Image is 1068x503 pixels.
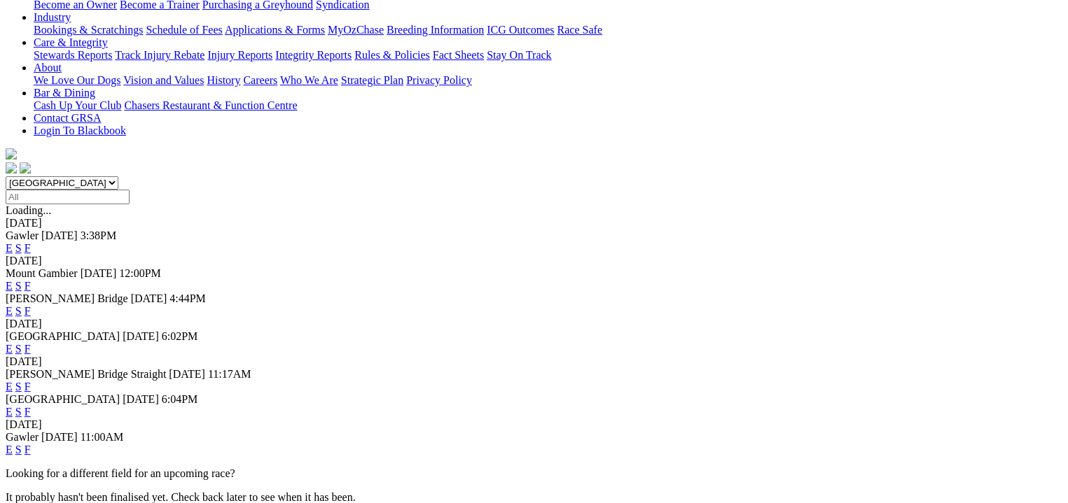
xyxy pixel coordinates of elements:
[25,444,31,455] a: F
[25,381,31,392] a: F
[6,318,1062,330] div: [DATE]
[123,74,204,86] a: Vision and Values
[433,49,484,61] a: Fact Sheets
[169,292,206,304] span: 4:44PM
[6,280,13,292] a: E
[6,381,13,392] a: E
[6,148,17,160] img: logo-grsa-white.png
[41,229,78,241] span: [DATE]
[34,36,108,48] a: Care & Integrity
[6,393,120,405] span: [GEOGRAPHIC_DATA]
[41,431,78,443] span: [DATE]
[15,343,22,355] a: S
[162,393,198,405] span: 6:04PM
[354,49,430,61] a: Rules & Policies
[34,24,143,36] a: Bookings & Scratchings
[34,49,112,61] a: Stewards Reports
[34,74,1062,87] div: About
[123,393,159,405] span: [DATE]
[487,24,554,36] a: ICG Outcomes
[123,330,159,342] span: [DATE]
[34,11,71,23] a: Industry
[6,418,1062,431] div: [DATE]
[6,242,13,254] a: E
[6,355,1062,368] div: [DATE]
[275,49,352,61] a: Integrity Reports
[6,162,17,173] img: facebook.svg
[81,267,117,279] span: [DATE]
[6,330,120,342] span: [GEOGRAPHIC_DATA]
[6,305,13,317] a: E
[6,368,166,380] span: [PERSON_NAME] Bridge Straight
[131,292,167,304] span: [DATE]
[34,62,62,73] a: About
[34,112,101,124] a: Contact GRSA
[81,431,124,443] span: 11:00AM
[34,99,1062,112] div: Bar & Dining
[124,99,297,111] a: Chasers Restaurant & Function Centre
[25,280,31,292] a: F
[280,74,338,86] a: Who We Are
[6,229,39,241] span: Gawler
[341,74,403,86] a: Strategic Plan
[6,217,1062,229] div: [DATE]
[25,242,31,254] a: F
[387,24,484,36] a: Breeding Information
[6,204,51,216] span: Loading...
[146,24,222,36] a: Schedule of Fees
[34,87,95,99] a: Bar & Dining
[328,24,384,36] a: MyOzChase
[34,24,1062,36] div: Industry
[15,444,22,455] a: S
[162,330,198,342] span: 6:02PM
[6,267,78,279] span: Mount Gambier
[243,74,277,86] a: Careers
[34,99,121,111] a: Cash Up Your Club
[6,491,356,503] partial: It probably hasn't been finalised yet. Check back later to see when it has been.
[225,24,325,36] a: Applications & Forms
[20,162,31,173] img: twitter.svg
[15,305,22,317] a: S
[25,305,31,317] a: F
[81,229,117,241] span: 3:38PM
[15,381,22,392] a: S
[6,467,1062,480] p: Looking for a different field for an upcoming race?
[34,125,126,136] a: Login To Blackbook
[15,280,22,292] a: S
[6,255,1062,267] div: [DATE]
[15,406,22,418] a: S
[6,343,13,355] a: E
[6,444,13,455] a: E
[207,49,272,61] a: Injury Reports
[34,49,1062,62] div: Care & Integrity
[6,190,130,204] input: Select date
[115,49,204,61] a: Track Injury Rebate
[25,406,31,418] a: F
[15,242,22,254] a: S
[406,74,472,86] a: Privacy Policy
[6,406,13,418] a: E
[34,74,120,86] a: We Love Our Dogs
[6,431,39,443] span: Gawler
[487,49,551,61] a: Stay On Track
[207,74,240,86] a: History
[6,292,128,304] span: [PERSON_NAME] Bridge
[25,343,31,355] a: F
[169,368,205,380] span: [DATE]
[119,267,161,279] span: 12:00PM
[208,368,251,380] span: 11:17AM
[557,24,602,36] a: Race Safe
